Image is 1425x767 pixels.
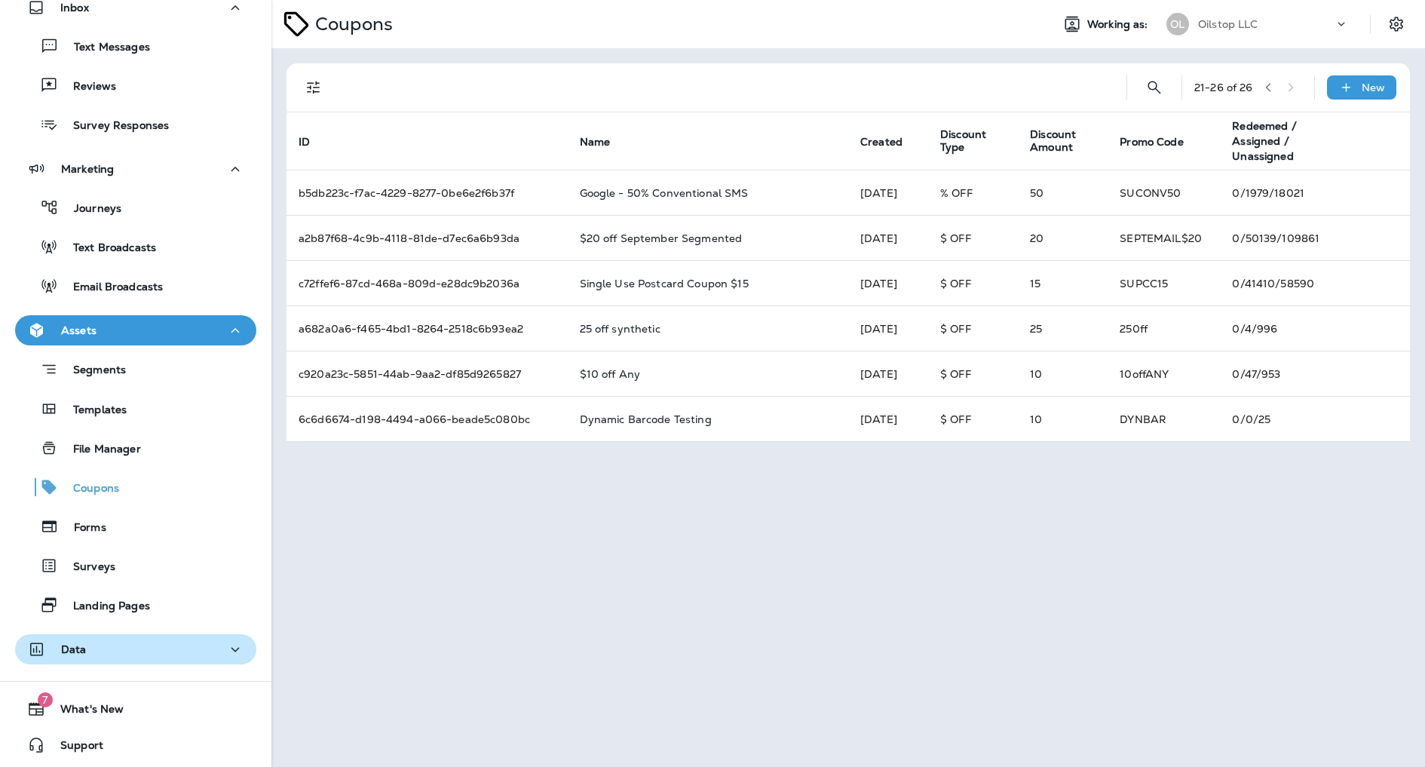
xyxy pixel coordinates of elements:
td: DYNBAR [1108,397,1220,442]
p: Inbox [60,2,89,14]
td: $ OFF [928,261,1018,306]
p: Coupons [309,13,393,35]
td: 0 / 50139 / 109861 [1220,216,1410,261]
span: Promo Code [1120,136,1183,149]
p: Text Messages [59,41,150,55]
button: Templates [15,393,256,425]
button: Search Coupons [1139,72,1169,103]
span: Created [860,135,922,149]
span: Working as: [1087,18,1151,31]
button: Reviews [15,69,256,101]
p: Reviews [58,80,116,94]
button: Text Broadcasts [15,231,256,262]
p: Surveys [58,560,115,575]
td: 20 [1018,216,1108,261]
td: a2b87f68-4c9b-4118-81de-d7ec6a6b93da [287,216,568,261]
td: $ OFF [928,306,1018,351]
span: Redeemed / Assigned / Unassigned [1232,119,1296,163]
td: b5db223c-f7ac-4229-8277-0be6e2f6b37f [287,170,568,216]
td: 10offANY [1108,351,1220,397]
p: Marketing [61,163,114,175]
span: Promo Code [1120,135,1203,149]
td: a682a0a6-f465-4bd1-8264-2518c6b93ea2 [287,306,568,351]
span: Support [45,739,103,757]
td: 0 / 1979 / 18021 [1220,170,1410,216]
span: Discount Type [940,128,1012,154]
button: Settings [1383,11,1410,38]
td: 250ff [1108,306,1220,351]
td: [DATE] [848,351,928,397]
span: What's New [45,703,124,721]
td: 50 [1018,170,1108,216]
span: Discount Amount [1030,128,1082,154]
p: Assets [61,324,97,336]
button: Email Broadcasts [15,270,256,302]
p: Oilstop LLC [1198,18,1258,30]
td: $ OFF [928,397,1018,442]
button: Text Messages [15,30,256,62]
button: 7What's New [15,694,256,724]
p: Google - 50% Conventional SMS [580,187,749,199]
button: Data [15,634,256,664]
p: Forms [59,521,106,535]
td: [DATE] [848,170,928,216]
td: [DATE] [848,397,928,442]
p: Segments [58,364,126,379]
td: c920a23c-5851-44ab-9aa2-df85d9265827 [287,351,568,397]
td: $ OFF [928,351,1018,397]
td: 0 / 47 / 953 [1220,351,1410,397]
td: SUCONV50 [1108,170,1220,216]
td: 10 [1018,351,1108,397]
td: 10 [1018,397,1108,442]
p: File Manager [58,443,141,457]
td: % OFF [928,170,1018,216]
span: Discount Amount [1030,128,1102,154]
p: Email Broadcasts [58,281,163,295]
button: Landing Pages [15,589,256,621]
span: Created [860,136,902,149]
p: $10 off Any [580,368,641,380]
td: [DATE] [848,216,928,261]
p: Text Broadcasts [58,241,156,256]
td: 15 [1018,261,1108,306]
p: Survey Responses [58,119,169,133]
button: Support [15,730,256,760]
button: Marketing [15,154,256,184]
td: 0 / 41410 / 58590 [1220,261,1410,306]
div: OL [1166,13,1189,35]
p: New [1362,81,1385,94]
td: c72ffef6-87cd-468a-809d-e28dc9b2036a [287,261,568,306]
span: Name [580,136,611,149]
td: [DATE] [848,306,928,351]
td: SEPTEMAIL$20 [1108,216,1220,261]
p: Landing Pages [58,600,150,614]
p: Data [61,643,87,655]
button: Filters [299,72,329,103]
p: Journeys [59,202,121,216]
button: Journeys [15,192,256,223]
button: Survey Responses [15,109,256,140]
div: 21 - 26 of 26 [1194,81,1253,94]
span: Name [580,135,630,149]
button: File Manager [15,432,256,464]
button: Surveys [15,550,256,581]
button: Segments [15,353,256,385]
td: [DATE] [848,261,928,306]
span: ID [299,135,329,149]
button: Forms [15,511,256,542]
p: 25 off synthetic [580,323,660,335]
td: 0 / 4 / 996 [1220,306,1410,351]
td: $ OFF [928,216,1018,261]
td: 6c6d6674-d198-4494-a066-beade5c080bc [287,397,568,442]
td: SUPCC15 [1108,261,1220,306]
span: Discount Type [940,128,992,154]
p: Dynamic Barcode Testing [580,413,712,425]
span: ID [299,136,310,149]
p: Templates [58,403,127,418]
button: Coupons [15,471,256,503]
td: 0 / 0 / 25 [1220,397,1410,442]
p: Coupons [58,482,119,496]
td: 25 [1018,306,1108,351]
button: Assets [15,315,256,345]
span: 7 [38,692,53,707]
